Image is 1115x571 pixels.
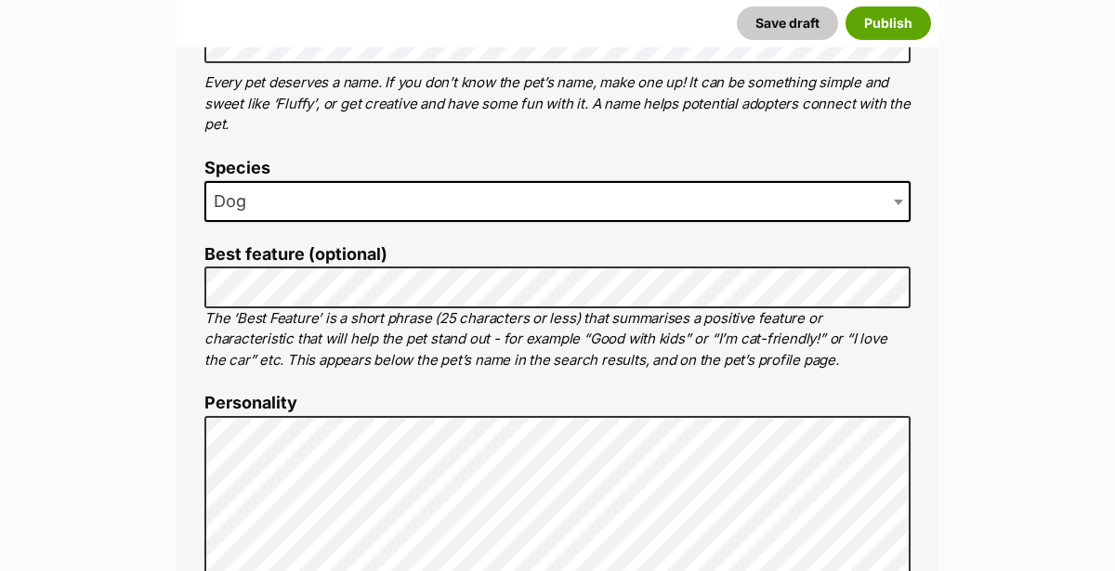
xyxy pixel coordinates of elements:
label: Personality [204,394,911,413]
span: Dog [206,188,265,214]
p: The ‘Best Feature’ is a short phrase (25 characters or less) that summarises a positive feature o... [204,308,911,371]
label: Species [204,159,911,178]
label: Best feature (optional) [204,245,911,265]
span: Dog [204,181,911,222]
button: Save draft [737,6,838,40]
button: Publish [846,6,931,40]
p: Every pet deserves a name. If you don’t know the pet’s name, make one up! It can be something sim... [204,72,911,136]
